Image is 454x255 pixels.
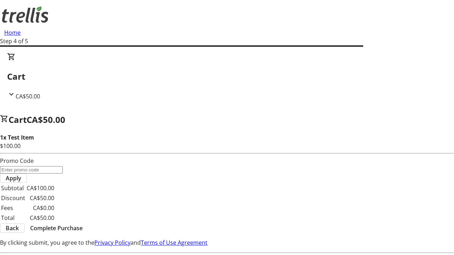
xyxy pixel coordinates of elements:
[26,183,55,193] td: CA$100.00
[1,183,26,193] td: Subtotal
[26,203,55,212] td: CA$0.00
[1,203,26,212] td: Fees
[7,70,447,83] h2: Cart
[30,224,83,232] span: Complete Purchase
[16,92,40,100] span: CA$50.00
[9,114,27,125] span: Cart
[24,224,88,232] button: Complete Purchase
[7,52,447,101] div: CartCA$50.00
[26,193,55,203] td: CA$50.00
[6,174,21,182] span: Apply
[26,213,55,222] td: CA$50.00
[141,239,207,246] a: Terms of Use Agreement
[94,239,131,246] a: Privacy Policy
[6,224,19,232] span: Back
[27,114,65,125] span: CA$50.00
[1,213,26,222] td: Total
[1,193,26,203] td: Discount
